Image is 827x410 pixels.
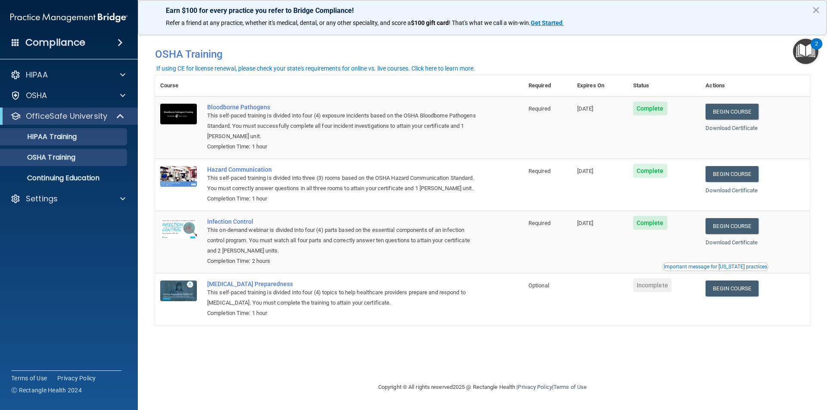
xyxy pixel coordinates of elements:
[207,281,480,287] a: [MEDICAL_DATA] Preparedness
[706,239,758,246] a: Download Certificate
[207,194,480,204] div: Completion Time: 1 hour
[523,75,572,96] th: Required
[633,216,667,230] span: Complete
[531,19,563,26] strong: Get Started
[207,287,480,308] div: This self-paced training is divided into four (4) topics to help healthcare providers prepare and...
[6,133,77,141] p: HIPAA Training
[207,218,480,225] a: Infection Control
[815,44,818,55] div: 2
[325,373,640,401] div: Copyright © All rights reserved 2025 @ Rectangle Health | |
[449,19,531,26] span: ! That's what we call a win-win.
[10,194,125,204] a: Settings
[529,282,549,289] span: Optional
[166,6,799,15] p: Earn $100 for every practice you refer to Bridge Compliance!
[529,168,550,174] span: Required
[529,105,550,112] span: Required
[411,19,449,26] strong: $100 gift card
[577,105,594,112] span: [DATE]
[633,102,667,115] span: Complete
[155,75,202,96] th: Course
[6,174,123,182] p: Continuing Education
[26,70,48,80] p: HIPAA
[10,90,125,101] a: OSHA
[207,166,480,173] a: Hazard Communication
[10,70,125,80] a: HIPAA
[662,262,768,271] button: Read this if you are a dental practitioner in the state of CA
[706,281,758,296] a: Begin Course
[577,220,594,226] span: [DATE]
[207,111,480,142] div: This self-paced training is divided into four (4) exposure incidents based on the OSHA Bloodborne...
[812,3,820,17] button: Close
[706,218,758,234] a: Begin Course
[10,9,127,26] img: PMB logo
[706,125,758,131] a: Download Certificate
[26,194,58,204] p: Settings
[793,39,818,64] button: Open Resource Center, 2 new notifications
[633,164,667,178] span: Complete
[207,308,480,318] div: Completion Time: 1 hour
[529,220,550,226] span: Required
[26,111,107,121] p: OfficeSafe University
[207,142,480,152] div: Completion Time: 1 hour
[25,37,85,49] h4: Compliance
[10,111,125,121] a: OfficeSafe University
[11,386,82,395] span: Ⓒ Rectangle Health 2024
[664,264,767,269] div: Important message for [US_STATE] practices
[207,104,480,111] a: Bloodborne Pathogens
[156,65,475,71] div: If using CE for license renewal, please check your state's requirements for online vs. live cours...
[207,256,480,266] div: Completion Time: 2 hours
[11,374,47,382] a: Terms of Use
[572,75,628,96] th: Expires On
[207,225,480,256] div: This on-demand webinar is divided into four (4) parts based on the essential components of an inf...
[155,64,476,73] button: If using CE for license renewal, please check your state's requirements for online vs. live cours...
[706,166,758,182] a: Begin Course
[706,187,758,194] a: Download Certificate
[518,384,552,390] a: Privacy Policy
[6,153,75,162] p: OSHA Training
[57,374,96,382] a: Privacy Policy
[628,75,701,96] th: Status
[553,384,587,390] a: Terms of Use
[531,19,564,26] a: Get Started
[207,173,480,194] div: This self-paced training is divided into three (3) rooms based on the OSHA Hazard Communication S...
[706,104,758,120] a: Begin Course
[166,19,411,26] span: Refer a friend at any practice, whether it's medical, dental, or any other speciality, and score a
[26,90,47,101] p: OSHA
[633,278,672,292] span: Incomplete
[700,75,810,96] th: Actions
[577,168,594,174] span: [DATE]
[155,48,810,60] h4: OSHA Training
